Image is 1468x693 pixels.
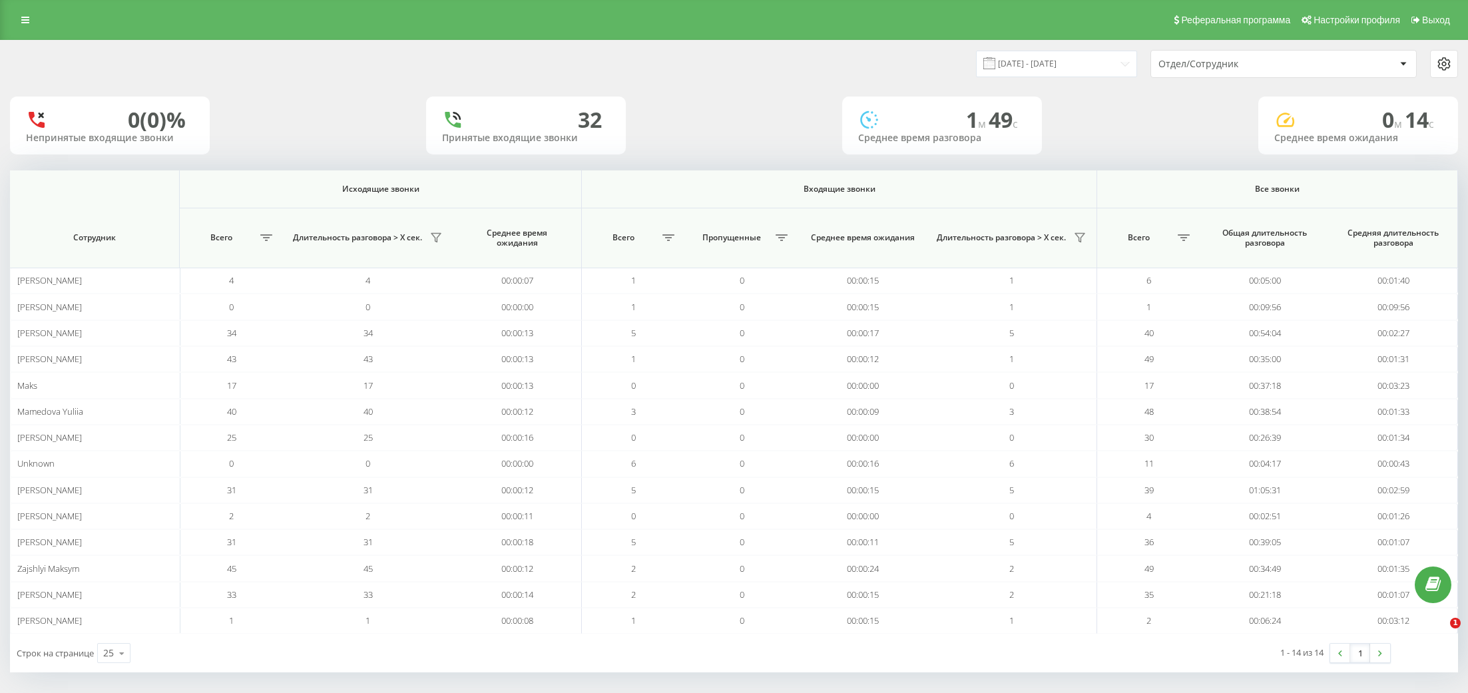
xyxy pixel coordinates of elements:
td: 00:00:09 [798,399,927,425]
div: Среднее время ожидания [1274,132,1442,144]
span: 48 [1144,405,1154,417]
span: 2 [1146,614,1151,626]
span: 0 [740,614,744,626]
span: 1 [966,105,989,134]
span: 17 [227,379,236,391]
span: Выход [1422,15,1450,25]
td: 00:00:00 [798,503,927,529]
td: 00:00:12 [453,555,583,581]
span: 2 [366,510,370,522]
span: 1 [1009,614,1014,626]
span: 2 [631,588,636,600]
span: 1 [1450,618,1461,628]
span: 5 [631,536,636,548]
span: 1 [229,614,234,626]
td: 00:01:07 [1329,529,1458,555]
span: Средняя длительность разговора [1342,228,1445,248]
td: 00:00:14 [453,582,583,608]
span: 34 [227,327,236,339]
span: 0 [631,379,636,391]
span: 2 [631,563,636,575]
td: 00:01:40 [1329,268,1458,294]
div: 32 [578,107,602,132]
td: 00:00:00 [798,425,927,451]
span: 2 [229,510,234,522]
span: Mamedova Yuliia [17,405,83,417]
span: 1 [631,274,636,286]
span: [PERSON_NAME] [17,301,82,313]
span: 0 [740,379,744,391]
td: 00:02:51 [1200,503,1330,529]
span: 0 [740,431,744,443]
span: Длительность разговора > Х сек. [290,232,425,243]
span: 1 [631,614,636,626]
span: 31 [364,484,373,496]
td: 00:38:54 [1200,399,1330,425]
span: 30 [1144,431,1154,443]
span: Maks [17,379,37,391]
td: 00:00:13 [453,372,583,398]
span: 0 [1009,379,1014,391]
td: 00:00:15 [798,268,927,294]
td: 00:26:39 [1200,425,1330,451]
td: 00:00:11 [798,529,927,555]
span: 1 [1146,301,1151,313]
span: Среднее время ожидания [465,228,569,248]
td: 00:01:07 [1329,582,1458,608]
span: 43 [227,353,236,365]
td: 00:01:26 [1329,503,1458,529]
span: 40 [364,405,373,417]
span: 0 [631,431,636,443]
span: Среднее время ожидания [811,232,915,243]
span: 33 [364,588,373,600]
span: 0 [1009,510,1014,522]
span: 2 [1009,588,1014,600]
td: 00:02:59 [1329,477,1458,503]
span: 34 [364,327,373,339]
span: [PERSON_NAME] [17,536,82,548]
span: Настройки профиля [1314,15,1400,25]
span: Входящие звонки [614,184,1065,194]
span: 0 [631,510,636,522]
span: 0 [740,588,744,600]
span: Исходящие звонки [206,184,555,194]
div: Отдел/Сотрудник [1158,59,1318,70]
span: [PERSON_NAME] [17,274,82,286]
span: 31 [227,484,236,496]
div: 0 (0)% [128,107,186,132]
td: 00:00:15 [798,294,927,320]
td: 00:00:13 [453,346,583,372]
span: c [1429,116,1434,131]
span: 0 [740,301,744,313]
td: 00:00:16 [798,451,927,477]
td: 00:00:43 [1329,451,1458,477]
iframe: Intercom live chat [1423,618,1455,650]
td: 00:01:31 [1329,346,1458,372]
span: 1 [1009,301,1014,313]
td: 00:00:12 [453,477,583,503]
span: Всего [1104,232,1174,243]
td: 00:00:12 [798,346,927,372]
span: 2 [1009,563,1014,575]
span: м [978,116,989,131]
span: 25 [227,431,236,443]
span: м [1394,116,1405,131]
span: 4 [1146,510,1151,522]
td: 00:03:23 [1329,372,1458,398]
span: 6 [1009,457,1014,469]
td: 01:05:31 [1200,477,1330,503]
td: 00:00:17 [798,320,927,346]
td: 00:05:00 [1200,268,1330,294]
span: Пропущенные [692,232,772,243]
span: 6 [1146,274,1151,286]
td: 00:00:00 [453,451,583,477]
td: 00:21:18 [1200,582,1330,608]
span: Zajshlyi Maksym [17,563,79,575]
td: 00:00:15 [798,608,927,634]
span: 35 [1144,588,1154,600]
td: 00:01:35 [1329,555,1458,581]
div: 25 [103,646,114,660]
td: 00:35:00 [1200,346,1330,372]
span: [PERSON_NAME] [17,327,82,339]
span: 5 [1009,536,1014,548]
